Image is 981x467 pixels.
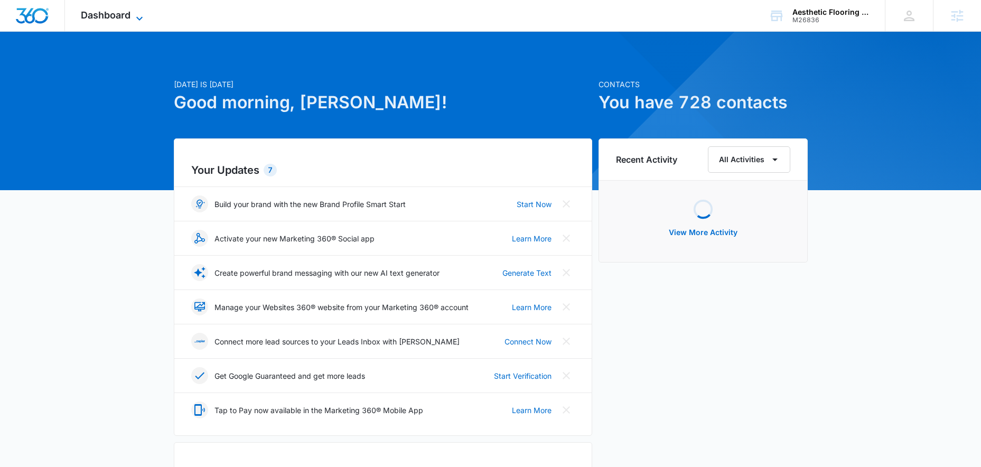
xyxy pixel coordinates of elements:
[558,230,575,247] button: Close
[792,8,870,16] div: account name
[708,146,790,173] button: All Activities
[517,199,552,210] a: Start Now
[81,10,130,21] span: Dashboard
[599,90,808,115] h1: You have 728 contacts
[502,267,552,278] a: Generate Text
[616,153,677,166] h6: Recent Activity
[558,333,575,350] button: Close
[558,298,575,315] button: Close
[658,220,748,245] button: View More Activity
[214,267,440,278] p: Create powerful brand messaging with our new AI text generator
[214,370,365,381] p: Get Google Guaranteed and get more leads
[214,336,460,347] p: Connect more lead sources to your Leads Inbox with [PERSON_NAME]
[174,90,592,115] h1: Good morning, [PERSON_NAME]!
[174,79,592,90] p: [DATE] is [DATE]
[558,367,575,384] button: Close
[214,405,423,416] p: Tap to Pay now available in the Marketing 360® Mobile App
[214,302,469,313] p: Manage your Websites 360® website from your Marketing 360® account
[512,405,552,416] a: Learn More
[512,302,552,313] a: Learn More
[558,264,575,281] button: Close
[558,195,575,212] button: Close
[558,401,575,418] button: Close
[792,16,870,24] div: account id
[264,164,277,176] div: 7
[214,199,406,210] p: Build your brand with the new Brand Profile Smart Start
[191,162,575,178] h2: Your Updates
[494,370,552,381] a: Start Verification
[504,336,552,347] a: Connect Now
[512,233,552,244] a: Learn More
[599,79,808,90] p: Contacts
[214,233,375,244] p: Activate your new Marketing 360® Social app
